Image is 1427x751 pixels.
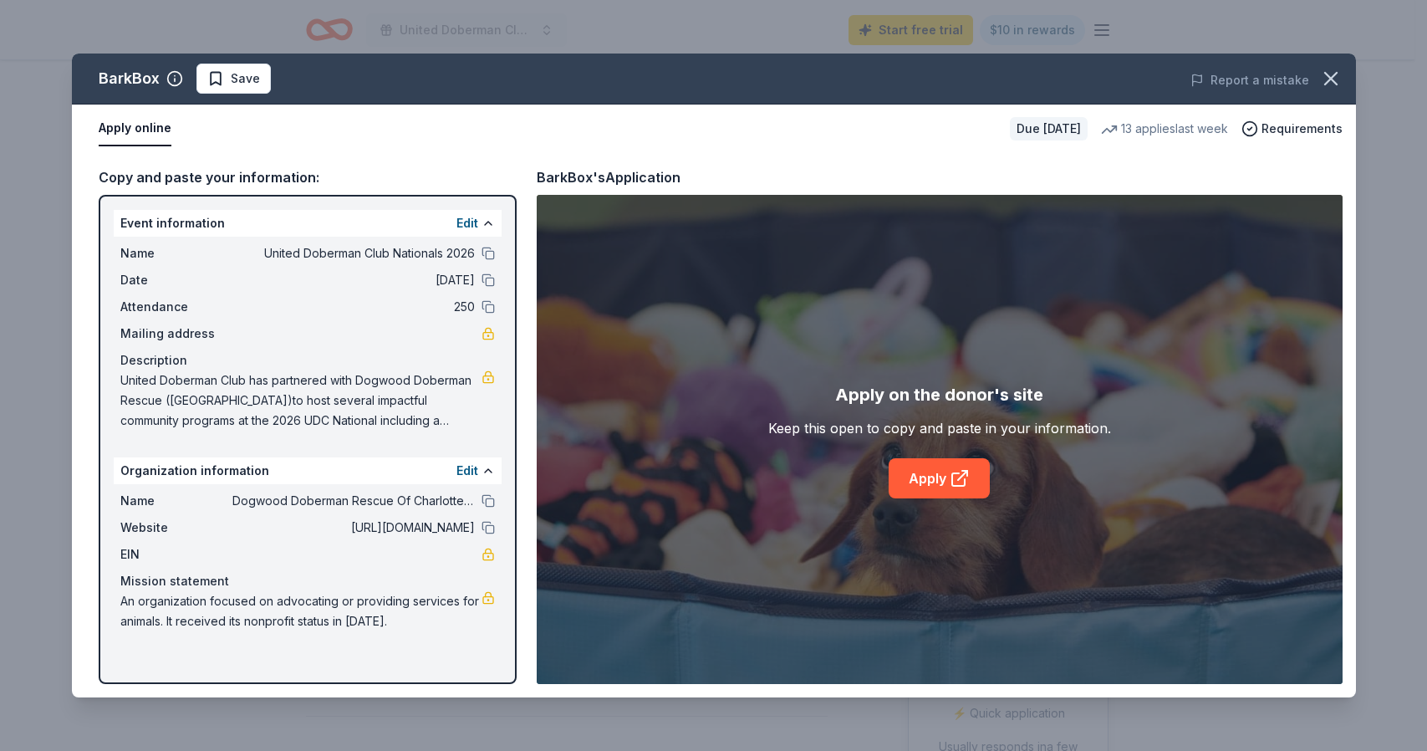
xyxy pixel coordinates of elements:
[232,243,475,263] span: United Doberman Club Nationals 2026
[196,64,271,94] button: Save
[120,491,232,511] span: Name
[120,544,232,565] span: EIN
[456,213,478,233] button: Edit
[835,381,1043,408] div: Apply on the donor's site
[114,210,502,237] div: Event information
[99,166,517,188] div: Copy and paste your information:
[1190,70,1309,90] button: Report a mistake
[120,370,482,431] span: United Doberman Club has partnered with Dogwood Doberman Rescue ([GEOGRAPHIC_DATA])to host severa...
[120,297,232,317] span: Attendance
[120,270,232,290] span: Date
[120,518,232,538] span: Website
[1261,119,1343,139] span: Requirements
[99,111,171,146] button: Apply online
[232,491,475,511] span: Dogwood Doberman Rescue Of Charlotte Inc
[231,69,260,89] span: Save
[889,458,990,498] a: Apply
[120,324,232,344] span: Mailing address
[232,297,475,317] span: 250
[120,243,232,263] span: Name
[768,418,1111,438] div: Keep this open to copy and paste in your information.
[120,350,495,370] div: Description
[537,166,680,188] div: BarkBox's Application
[1010,117,1088,140] div: Due [DATE]
[232,270,475,290] span: [DATE]
[99,65,160,92] div: BarkBox
[232,518,475,538] span: [URL][DOMAIN_NAME]
[120,591,482,631] span: An organization focused on advocating or providing services for animals. It received its nonprofi...
[456,461,478,481] button: Edit
[1241,119,1343,139] button: Requirements
[1101,119,1228,139] div: 13 applies last week
[120,571,495,591] div: Mission statement
[114,457,502,484] div: Organization information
